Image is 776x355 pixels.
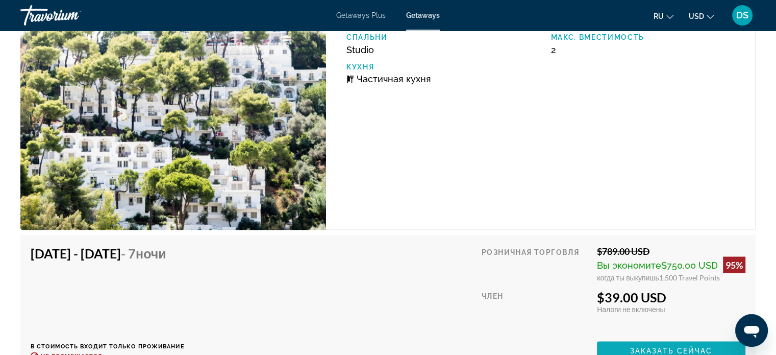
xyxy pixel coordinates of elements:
[735,314,768,347] iframe: Кнопка запуска окна обмена сообщениями
[654,12,664,20] span: ru
[661,259,718,270] span: $750.00 USD
[736,10,748,20] span: DS
[406,11,440,19] a: Getaways
[482,289,589,334] div: Член
[136,245,166,261] span: ночи
[729,5,756,26] button: User Menu
[597,273,659,281] span: когда ты выкупишь
[336,11,386,19] a: Getaways Plus
[550,33,745,41] p: Макс. вместимость
[357,74,431,84] span: Частичная кухня
[31,245,177,261] h4: [DATE] - [DATE]
[346,44,374,55] span: Studio
[597,304,665,313] span: Налоги не включены
[654,9,673,23] button: Change language
[346,63,541,71] p: Кухня
[689,9,714,23] button: Change currency
[597,289,745,304] div: $39.00 USD
[723,256,745,273] div: 95%
[630,346,713,354] span: Заказать сейчас
[597,259,661,270] span: Вы экономите
[20,2,122,29] a: Travorium
[346,33,541,41] p: Спальни
[31,343,185,349] p: В стоимость входит только проживание
[550,44,556,55] span: 2
[597,245,745,256] div: $789.00 USD
[659,273,720,281] span: 1,500 Travel Points
[689,12,704,20] span: USD
[482,245,589,281] div: Розничная торговля
[121,245,166,261] span: - 7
